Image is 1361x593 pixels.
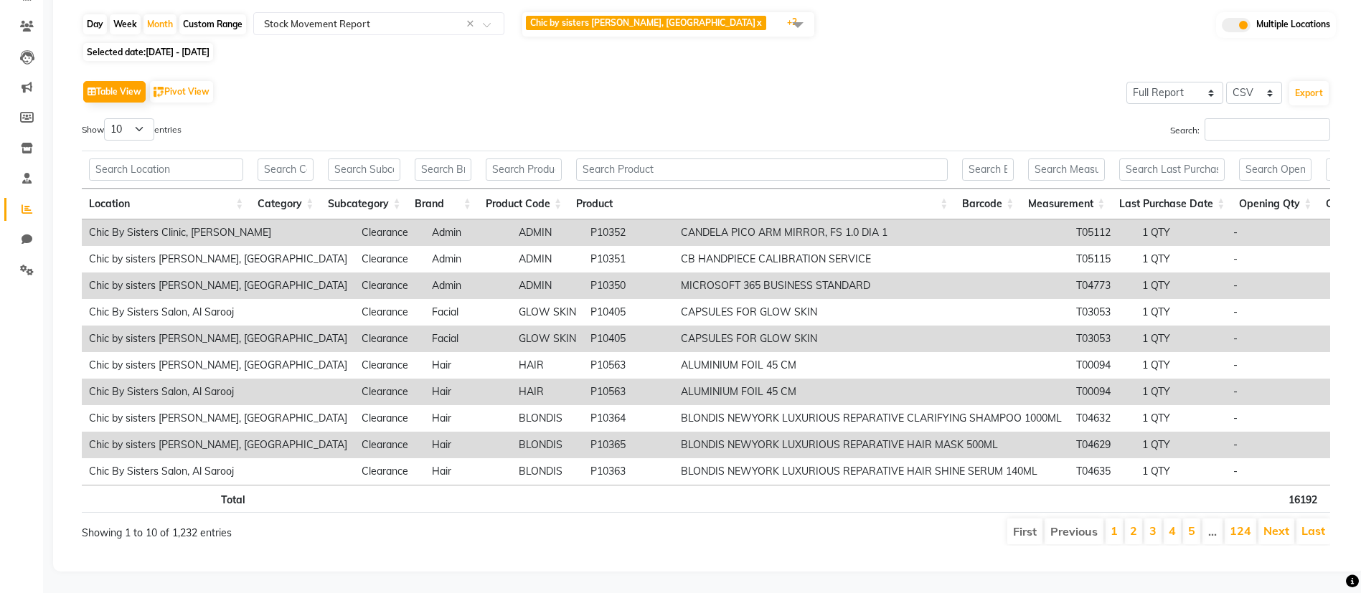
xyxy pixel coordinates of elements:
[1069,219,1135,246] td: T05112
[1135,458,1226,485] td: 1 QTY
[82,485,253,513] th: Total
[82,432,354,458] td: Chic by sisters [PERSON_NAME], [GEOGRAPHIC_DATA]
[512,405,583,432] td: BLONDIS
[1232,189,1319,219] th: Opening Qty: activate to sort column ascending
[354,246,425,272] td: Clearance
[674,299,1069,326] td: CAPSULES FOR GLOW SKIN
[583,246,674,272] td: P10351
[1130,523,1137,538] a: 2
[1069,326,1135,352] td: T03053
[1226,299,1346,326] td: -
[583,405,674,432] td: P10364
[583,458,674,485] td: P10363
[674,458,1069,485] td: BLONDIS NEWYORK LUXURIOUS REPARATIVE HAIR SHINE SERUM 140ML
[408,189,478,219] th: Brand: activate to sort column ascending
[1069,458,1135,485] td: T04635
[512,272,583,299] td: ADMIN
[1226,272,1346,299] td: -
[1135,326,1226,352] td: 1 QTY
[1069,352,1135,379] td: T00094
[425,326,512,352] td: Facial
[1230,523,1251,538] a: 124
[354,219,425,246] td: Clearance
[146,47,209,57] span: [DATE] - [DATE]
[354,272,425,299] td: Clearance
[512,326,583,352] td: GLOW SKIN
[82,379,354,405] td: Chic By Sisters Salon, Al Sarooj
[1256,18,1330,32] span: Multiple Locations
[250,189,321,219] th: Category: activate to sort column ascending
[1289,81,1329,105] button: Export
[1021,189,1112,219] th: Measurement: activate to sort column ascending
[1135,219,1226,246] td: 1 QTY
[955,189,1021,219] th: Barcode: activate to sort column ascending
[179,14,246,34] div: Custom Range
[674,246,1069,272] td: CB HANDPIECE CALIBRATION SERVICE
[82,405,354,432] td: Chic by sisters [PERSON_NAME], [GEOGRAPHIC_DATA]
[354,405,425,432] td: Clearance
[583,432,674,458] td: P10365
[82,458,354,485] td: Chic By Sisters Salon, Al Sarooj
[143,14,176,34] div: Month
[154,87,164,98] img: pivot.png
[82,299,354,326] td: Chic By Sisters Salon, Al Sarooj
[83,81,146,103] button: Table View
[1226,458,1346,485] td: -
[110,14,141,34] div: Week
[425,405,512,432] td: Hair
[1226,379,1346,405] td: -
[425,432,512,458] td: Hair
[583,299,674,326] td: P10405
[674,405,1069,432] td: BLONDIS NEWYORK LUXURIOUS REPARATIVE CLARIFYING SHAMPOO 1000ML
[425,299,512,326] td: Facial
[1226,219,1346,246] td: -
[1226,246,1346,272] td: -
[1169,523,1176,538] a: 4
[354,352,425,379] td: Clearance
[512,458,583,485] td: BLONDIS
[82,272,354,299] td: Chic by sisters [PERSON_NAME], [GEOGRAPHIC_DATA]
[1069,272,1135,299] td: T04773
[1135,246,1226,272] td: 1 QTY
[1069,405,1135,432] td: T04632
[354,299,425,326] td: Clearance
[328,158,400,181] input: Search Subcategory
[1069,379,1135,405] td: T00094
[1149,523,1157,538] a: 3
[1188,523,1195,538] a: 5
[83,43,213,61] span: Selected date:
[1069,299,1135,326] td: T03053
[674,352,1069,379] td: ALUMINIUM FOIL 45 CM
[674,326,1069,352] td: CAPSULES FOR GLOW SKIN
[512,219,583,246] td: ADMIN
[512,299,583,326] td: GLOW SKIN
[1069,432,1135,458] td: T04629
[1301,523,1325,538] a: Last
[104,118,154,141] select: Showentries
[1226,405,1346,432] td: -
[1135,432,1226,458] td: 1 QTY
[479,189,569,219] th: Product Code: activate to sort column ascending
[83,14,107,34] div: Day
[1263,523,1289,538] a: Next
[583,379,674,405] td: P10563
[1119,158,1225,181] input: Search Last Purchase Date
[674,272,1069,299] td: MICROSOFT 365 BUSINESS STANDARD
[1226,326,1346,352] td: -
[82,118,182,141] label: Show entries
[512,432,583,458] td: BLONDIS
[258,158,314,181] input: Search Category
[150,81,213,103] button: Pivot View
[583,272,674,299] td: P10350
[1135,299,1226,326] td: 1 QTY
[425,352,512,379] td: Hair
[530,17,755,28] span: Chic by sisters [PERSON_NAME], [GEOGRAPHIC_DATA]
[82,189,250,219] th: Location: activate to sort column ascending
[82,246,354,272] td: Chic by sisters [PERSON_NAME], [GEOGRAPHIC_DATA]
[583,326,674,352] td: P10405
[415,158,471,181] input: Search Brand
[512,352,583,379] td: HAIR
[674,219,1069,246] td: CANDELA PICO ARM MIRROR, FS 1.0 DIA 1
[569,189,955,219] th: Product: activate to sort column ascending
[1205,118,1330,141] input: Search:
